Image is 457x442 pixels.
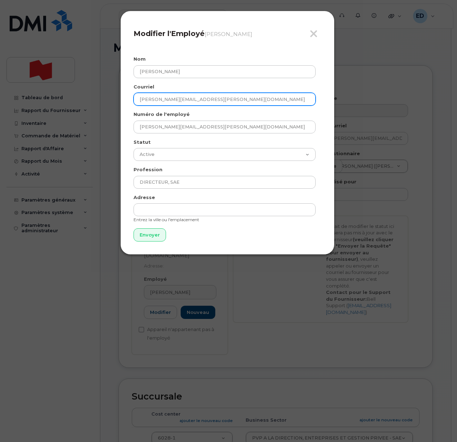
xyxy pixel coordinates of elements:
input: Envoyer [134,228,166,242]
label: Profession [134,166,162,173]
h4: Modifier l'Employé [134,29,321,38]
label: Statut [134,139,151,146]
small: Entrez la ville ou l'emplacement [134,217,199,222]
small: [PERSON_NAME] [205,31,252,37]
label: Numéro de l'employé [134,111,190,118]
label: Adresse [134,194,155,201]
label: Courriel [134,83,154,90]
label: Nom [134,56,146,62]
